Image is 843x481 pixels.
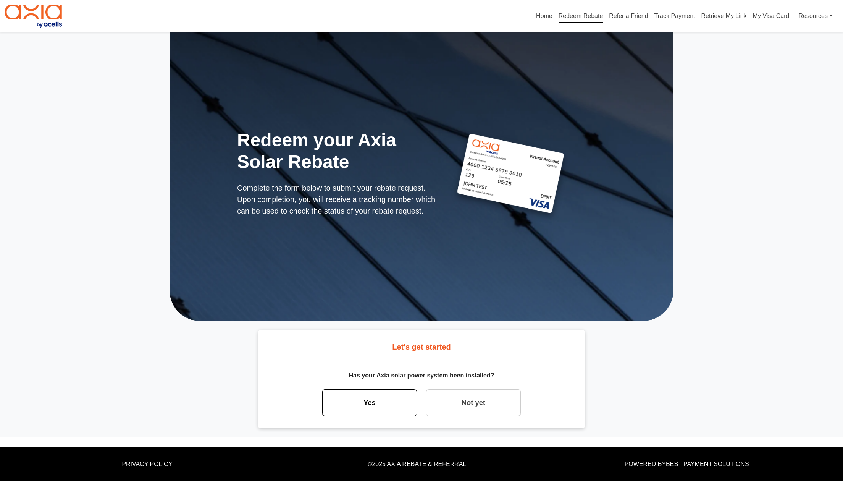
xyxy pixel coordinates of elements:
p: Complete the form below to submit your rebate request. Upon completion, you will receive a tracki... [237,182,438,217]
img: axia-prepaid-card.png [447,127,574,226]
a: Refer a Friend [609,13,648,22]
a: Yes [322,389,417,416]
a: Retrieve My Link [701,13,747,22]
a: Resources [798,8,832,24]
a: Redeem Rebate [559,13,603,23]
a: Not yet [426,389,521,416]
h5: Let's get started [270,342,573,358]
p: © 2025 Axia Rebate & Referral [287,460,547,469]
a: Track Payment [654,13,695,22]
h1: Redeem your Axia Solar Rebate [237,129,438,173]
a: My Visa Card [753,8,790,24]
img: Program logo [5,5,62,28]
a: Powered ByBest Payment Solutions [625,461,749,467]
a: Privacy Policy [122,461,172,467]
a: Home [536,13,552,22]
div: Has your Axia solar power system been installed? [270,362,573,389]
